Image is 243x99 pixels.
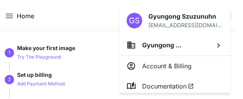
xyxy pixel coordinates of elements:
p: [EMAIL_ADDRESS][DOMAIN_NAME] [148,21,223,29]
button: Gyungong ... [120,35,230,56]
span: Documentation [142,82,194,91]
p: Gyungong Szuzunuhn [148,12,223,21]
div: dervishi30538@hotmail.com [148,21,223,29]
div: GS [127,13,142,28]
span: Gyungong ... [142,41,181,49]
p: Account & Billing [142,61,192,71]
